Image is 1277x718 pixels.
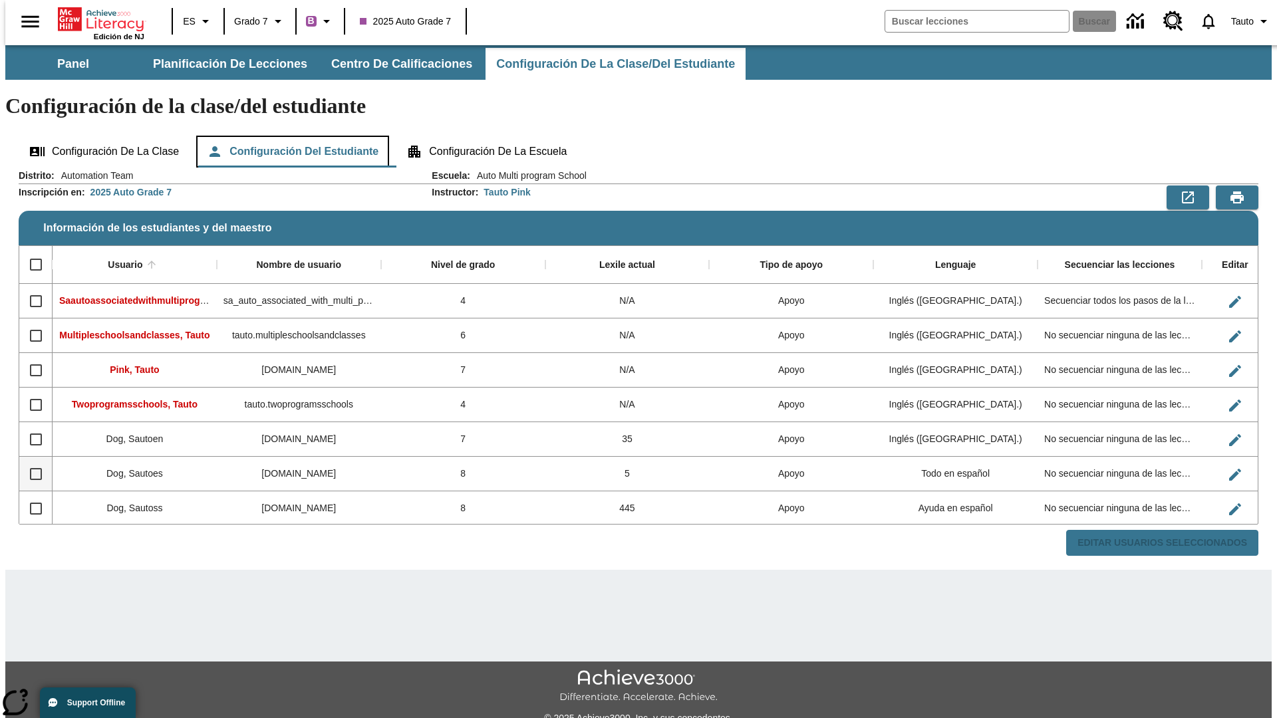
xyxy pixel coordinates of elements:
div: Secuenciar todos los pasos de la lección [1038,284,1202,318]
div: N/A [545,388,710,422]
div: Nombre de usuario [256,259,341,271]
div: 5 [545,457,710,491]
div: No secuenciar ninguna de las lecciones [1038,422,1202,457]
div: Tauto Pink [484,185,531,199]
span: Multipleschoolsandclasses, Tauto [59,330,210,340]
div: Ayuda en español [873,491,1038,526]
div: 4 [381,284,545,318]
div: sa_auto_associated_with_multi_program_classes [217,284,381,318]
div: Inglés (EE. UU.) [873,284,1038,318]
button: Editar Usuario [1222,496,1248,523]
div: Inglés (EE. UU.) [873,388,1038,422]
button: Configuración del estudiante [196,136,389,168]
button: Configuración de la clase/del estudiante [486,48,746,80]
a: Centro de información [1119,3,1155,40]
a: Portada [58,6,144,33]
div: Lenguaje [935,259,976,271]
span: Auto Multi program School [470,169,587,182]
div: Apoyo [709,318,873,353]
div: Portada [58,5,144,41]
a: Centro de recursos, Se abrirá en una pestaña nueva. [1155,3,1191,39]
span: B [308,13,315,29]
h2: Instructor : [432,187,478,198]
div: Inglés (EE. UU.) [873,318,1038,353]
div: No secuenciar ninguna de las lecciones [1038,457,1202,491]
div: Apoyo [709,422,873,457]
span: Grado 7 [234,15,268,29]
span: Pink, Tauto [110,364,159,375]
div: Editar [1222,259,1248,271]
div: Lexile actual [599,259,655,271]
a: Notificaciones [1191,4,1226,39]
div: 8 [381,457,545,491]
div: N/A [545,318,710,353]
div: 445 [545,491,710,526]
button: Support Offline [40,687,136,718]
input: Buscar campo [885,11,1069,32]
button: Perfil/Configuración [1226,9,1277,33]
button: Planificación de lecciones [142,48,318,80]
button: Configuración de la clase [19,136,190,168]
div: Información de los estudiantes y del maestro [19,169,1258,556]
div: 35 [545,422,710,457]
span: 2025 Auto Grade 7 [360,15,452,29]
div: No secuenciar ninguna de las lecciones [1038,318,1202,353]
div: 7 [381,353,545,388]
button: Editar Usuario [1222,323,1248,350]
img: Achieve3000 Differentiate Accelerate Achieve [559,669,718,703]
div: Apoyo [709,388,873,422]
span: Saautoassociatedwithmultiprogr, Saautoassociatedwithmultiprogr [59,295,353,306]
span: Información de los estudiantes y del maestro [43,222,271,234]
button: Configuración de la escuela [396,136,577,168]
button: Grado: Grado 7, Elige un grado [229,9,291,33]
button: Editar Usuario [1222,289,1248,315]
h1: Configuración de la clase/del estudiante [5,94,1272,118]
button: Editar Usuario [1222,461,1248,488]
div: 6 [381,318,545,353]
div: 4 [381,388,545,422]
div: N/A [545,284,710,318]
span: Dog, Sautoen [106,433,164,444]
button: Vista previa de impresión [1216,185,1258,209]
div: Inglés (EE. UU.) [873,353,1038,388]
span: Dog, Sautoss [106,503,162,513]
div: Inglés (EE. UU.) [873,422,1038,457]
div: 2025 Auto Grade 7 [90,185,172,199]
button: Editar Usuario [1222,427,1248,453]
div: Apoyo [709,353,873,388]
div: Todo en español [873,457,1038,491]
div: N/A [545,353,710,388]
button: Centro de calificaciones [321,48,483,80]
span: Edición de NJ [94,33,144,41]
div: sautoss.dog [217,491,381,526]
div: 7 [381,422,545,457]
span: Twoprogramsschools, Tauto [72,399,198,410]
button: Lenguaje: ES, Selecciona un idioma [177,9,219,33]
button: Editar Usuario [1222,358,1248,384]
div: tauto.pink [217,353,381,388]
div: No secuenciar ninguna de las lecciones [1038,491,1202,526]
span: Automation Team [55,169,134,182]
div: tauto.multipleschoolsandclasses [217,318,381,353]
h2: Inscripción en : [19,187,85,198]
div: No secuenciar ninguna de las lecciones [1038,388,1202,422]
div: Apoyo [709,284,873,318]
span: Planificación de lecciones [153,57,307,72]
span: Centro de calificaciones [331,57,472,72]
div: Subbarra de navegación [5,48,747,80]
div: 8 [381,491,545,526]
span: Panel [57,57,89,72]
button: Editar Usuario [1222,392,1248,419]
div: sautoes.dog [217,457,381,491]
div: Subbarra de navegación [5,45,1272,80]
button: Panel [7,48,140,80]
h2: Distrito : [19,170,55,181]
span: Tauto [1231,15,1254,29]
div: Configuración de la clase/del estudiante [19,136,1258,168]
span: Support Offline [67,698,125,707]
span: Dog, Sautoes [106,468,163,479]
div: Apoyo [709,457,873,491]
h2: Escuela : [432,170,470,181]
div: Apoyo [709,491,873,526]
span: Configuración de la clase/del estudiante [496,57,735,72]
